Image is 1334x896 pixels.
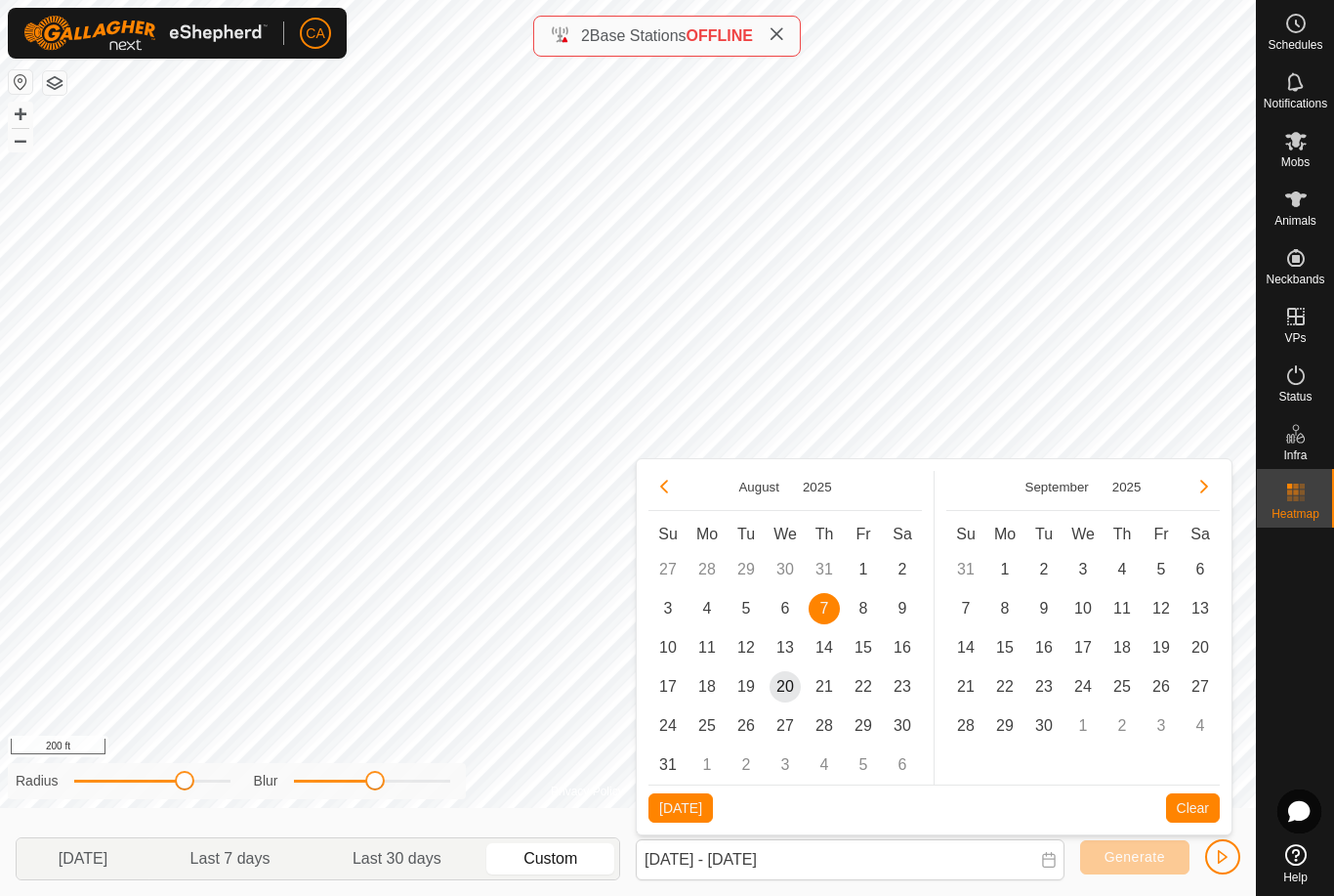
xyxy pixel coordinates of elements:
span: 2 [887,554,918,585]
span: 14 [950,632,981,663]
td: 5 [844,746,883,785]
td: 30 [766,550,805,589]
span: 10 [652,632,684,663]
td: 11 [688,628,727,667]
td: 11 [1103,589,1142,628]
td: 2 [1024,550,1063,589]
td: 14 [805,628,844,667]
span: 26 [1146,671,1177,703]
td: 21 [805,667,844,706]
td: 6 [883,746,922,785]
span: Heatmap [1271,508,1319,520]
span: 23 [887,671,918,703]
td: 22 [985,667,1024,706]
span: 18 [1106,632,1138,663]
span: Neckbands [1266,274,1324,285]
label: Radius [16,771,59,791]
span: 3 [1067,554,1099,585]
td: 28 [805,706,844,746]
td: 2 [1103,706,1142,746]
td: 3 [1142,706,1181,746]
span: Custom [523,847,577,871]
span: 30 [1028,710,1060,742]
td: 6 [766,589,805,628]
span: 5 [730,593,762,624]
td: 7 [946,589,985,628]
span: 21 [809,671,840,703]
td: 10 [1063,589,1103,628]
td: 25 [1103,667,1142,706]
span: 5 [1146,554,1177,585]
td: 28 [946,706,985,746]
span: 13 [770,632,801,663]
td: 20 [1181,628,1220,667]
span: Clear [1177,800,1209,816]
td: 8 [985,589,1024,628]
span: We [773,526,797,542]
span: 4 [691,593,723,624]
span: 20 [770,671,801,703]
td: 1 [985,550,1024,589]
span: 30 [887,710,918,742]
td: 16 [1024,628,1063,667]
button: + [9,103,32,126]
td: 26 [727,706,766,746]
td: 20 [766,667,805,706]
span: VPs [1284,332,1306,344]
td: 2 [883,550,922,589]
span: 29 [848,710,879,742]
span: Tu [737,526,755,542]
td: 1 [844,550,883,589]
td: 30 [1024,706,1063,746]
span: Schedules [1268,39,1322,51]
td: 4 [1103,550,1142,589]
span: Th [1113,526,1132,542]
td: 12 [727,628,766,667]
span: 27 [770,710,801,742]
td: 5 [727,589,766,628]
span: 16 [887,632,918,663]
div: Choose Date [636,458,1232,835]
span: 15 [989,632,1021,663]
td: 31 [805,550,844,589]
td: 17 [648,667,688,706]
span: 26 [730,710,762,742]
span: 11 [691,632,723,663]
td: 29 [727,550,766,589]
span: Status [1278,391,1312,403]
span: Su [658,526,678,542]
td: 9 [1024,589,1063,628]
span: 1 [848,554,879,585]
span: 24 [1067,671,1099,703]
span: 20 [1185,632,1216,663]
span: Notifications [1264,98,1327,109]
td: 15 [985,628,1024,667]
td: 25 [688,706,727,746]
td: 24 [1063,667,1103,706]
span: 2 [1028,554,1060,585]
a: Help [1257,836,1334,891]
label: Blur [254,771,278,791]
td: 18 [1103,628,1142,667]
span: [DATE] [659,800,702,816]
span: 13 [1185,593,1216,624]
button: Generate [1080,840,1189,875]
span: 9 [887,593,918,624]
td: 17 [1063,628,1103,667]
td: 13 [1181,589,1220,628]
td: 3 [648,589,688,628]
span: 3 [652,593,684,624]
span: Fr [855,526,870,542]
span: Mobs [1281,156,1310,168]
span: 9 [1028,593,1060,624]
span: Infra [1283,449,1307,461]
button: Previous Month [648,471,680,502]
span: [DATE] [59,847,107,871]
td: 3 [1063,550,1103,589]
span: 6 [1185,554,1216,585]
td: 10 [648,628,688,667]
span: 7 [809,593,840,624]
td: 8 [844,589,883,628]
button: Choose Year [795,476,840,498]
td: 4 [688,589,727,628]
